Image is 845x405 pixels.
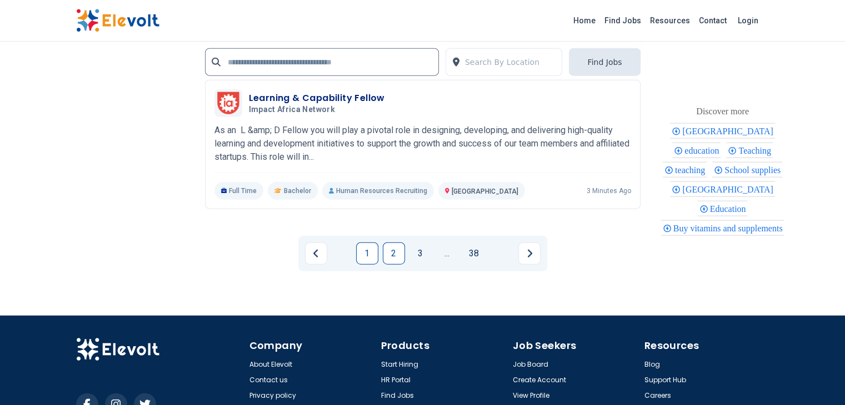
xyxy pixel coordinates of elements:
[696,104,749,119] div: These are topics related to the article that might interest you
[698,201,748,216] div: Education
[249,391,296,400] a: Privacy policy
[214,124,631,164] p: As an L &amp; D Fellow you will play a pivotal role in designing, developing, and delivering high...
[726,143,772,158] div: Teaching
[661,220,784,236] div: Buy vitamins and supplements
[249,338,374,353] h4: Company
[436,242,458,265] a: Jump forward
[710,204,749,214] span: Education
[513,391,549,400] a: View Profile
[672,143,721,158] div: education
[463,242,485,265] a: Page 38
[381,360,418,369] a: Start Hiring
[214,89,631,200] a: Impact Africa NetworkLearning & Capability FellowImpact Africa NetworkAs an L &amp; D Fellow you ...
[513,338,638,353] h4: Job Seekers
[305,242,541,265] ul: Pagination
[663,162,707,178] div: teaching
[738,146,774,155] span: Teaching
[724,165,784,175] span: School supplies
[670,181,774,197] div: Nairobi
[644,376,686,384] a: Support Hub
[409,242,432,265] a: Page 3
[684,146,722,155] span: education
[513,360,548,369] a: Job Board
[249,360,292,369] a: About Elevolt
[675,165,708,175] span: teaching
[381,391,414,400] a: Find Jobs
[789,352,845,405] iframe: Chat Widget
[644,391,671,400] a: Careers
[682,185,776,194] span: [GEOGRAPHIC_DATA]
[383,242,405,265] a: Page 2
[646,12,694,29] a: Resources
[731,9,765,32] a: Login
[381,376,411,384] a: HR Portal
[513,376,566,384] a: Create Account
[682,126,776,136] span: [GEOGRAPHIC_DATA]
[249,92,385,105] h3: Learning & Capability Fellow
[694,12,731,29] a: Contact
[284,186,311,195] span: Bachelor
[644,360,660,369] a: Blog
[356,242,378,265] a: Page 1 is your current page
[76,338,159,361] img: Elevolt
[381,338,506,353] h4: Products
[322,182,434,200] p: Human Resources Recruiting
[217,92,239,114] img: Impact Africa Network
[569,48,640,76] button: Find Jobs
[673,224,786,233] span: Buy vitamins and supplements
[518,242,541,265] a: Next page
[214,182,264,200] p: Full Time
[712,162,782,178] div: School supplies
[644,338,769,353] h4: Resources
[600,12,646,29] a: Find Jobs
[569,12,600,29] a: Home
[452,188,518,195] span: [GEOGRAPHIC_DATA]
[305,242,327,265] a: Previous page
[249,376,288,384] a: Contact us
[76,9,159,32] img: Elevolt
[249,105,335,115] span: Impact Africa Network
[670,123,774,139] div: Aga khan University
[587,186,631,195] p: 3 minutes ago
